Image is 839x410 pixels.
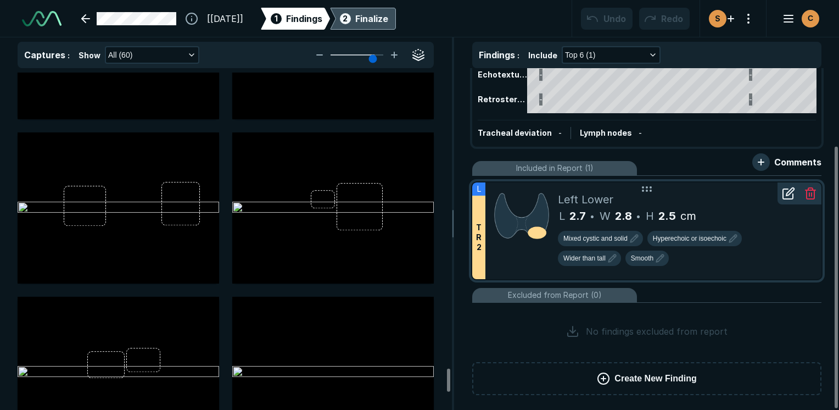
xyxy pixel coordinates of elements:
[646,208,654,224] span: H
[286,12,322,25] span: Findings
[563,234,628,243] span: Mixed cystic and solid
[639,128,642,137] span: -
[472,362,821,395] button: Create New Finding
[472,288,821,356] li: Excluded from Report (0)No findings excluded from report
[355,12,388,25] div: Finalize
[68,51,70,60] span: :
[775,8,821,30] button: avatar-name
[517,51,519,60] span: :
[715,13,720,24] span: S
[79,49,100,61] span: Show
[658,208,676,224] span: 2.5
[343,13,348,24] span: 2
[709,10,726,27] div: avatar-name
[18,7,66,31] a: See-Mode Logo
[330,8,396,30] div: 2Finalize
[631,253,653,263] span: Smooth
[808,13,813,24] span: C
[494,191,549,240] img: CUuaPgAAAAZJREFUAwDJXRPJWhRMhwAAAABJRU5ErkJggg==
[580,128,632,137] span: Lymph nodes
[615,208,632,224] span: 2.8
[614,372,696,385] span: Create New Finding
[24,49,65,60] span: Captures
[680,208,696,224] span: cm
[478,128,552,137] span: Tracheal deviation
[639,8,690,30] button: Redo
[802,10,819,27] div: avatar-name
[516,162,594,174] span: Included in Report (1)
[558,128,562,137] span: -
[528,49,557,61] span: Include
[476,223,482,252] span: T R 2
[508,289,602,301] span: Excluded from Report (0)
[569,208,586,224] span: 2.7
[479,49,515,60] span: Findings
[559,208,565,224] span: L
[558,191,613,208] span: Left Lower
[261,8,330,30] div: 1Findings
[586,325,728,338] span: No findings excluded from report
[275,13,278,24] span: 1
[636,209,640,223] span: •
[774,156,821,169] span: Comments
[472,182,821,279] li: LTR2Left LowerL2.7•W2.8•H2.5cm
[581,8,633,30] button: Undo
[563,253,606,263] span: Wider than tall
[653,234,726,243] span: Hyperechoic or isoechoic
[477,183,481,195] span: L
[590,209,594,223] span: •
[565,49,595,61] span: Top 6 (1)
[108,49,132,61] span: All (60)
[22,11,61,26] img: See-Mode Logo
[600,208,611,224] span: W
[207,12,243,25] span: [[DATE]]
